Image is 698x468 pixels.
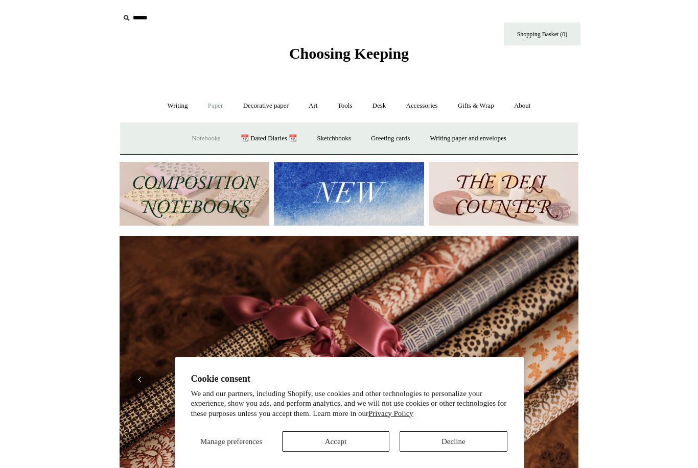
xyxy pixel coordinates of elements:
[368,409,413,417] a: Privacy Policy
[421,125,516,152] a: Writing paper and envelopes
[191,389,507,419] p: We and our partners, including Shopify, use cookies and other technologies to personalize your ex...
[400,431,507,452] button: Decline
[289,53,409,60] a: Choosing Keeping
[504,22,580,45] a: Shopping Basket (0)
[362,125,419,152] a: Greeting cards
[282,431,389,452] button: Accept
[191,431,272,452] button: Manage preferences
[397,92,447,119] a: Accessories
[199,92,232,119] a: Paper
[130,370,150,390] button: Previous
[548,370,568,390] button: Next
[308,125,360,152] a: Sketchbooks
[191,374,507,384] h2: Cookie consent
[120,162,269,226] img: 202302 Composition ledgers.jpg__PID:69722ee6-fa44-49dd-a067-31375e5d54ec
[363,92,395,119] a: Desk
[231,125,306,152] a: 📆 Dated Diaries 📆
[449,92,503,119] a: Gifts & Wrap
[289,45,409,62] span: Choosing Keeping
[274,162,424,226] img: New.jpg__PID:f73bdf93-380a-4a35-bcfe-7823039498e1
[182,125,229,152] a: Notebooks
[200,437,262,446] span: Manage preferences
[158,92,197,119] a: Writing
[505,92,540,119] a: About
[234,92,298,119] a: Decorative paper
[299,92,327,119] a: Art
[429,162,578,226] img: The Deli Counter
[329,92,362,119] a: Tools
